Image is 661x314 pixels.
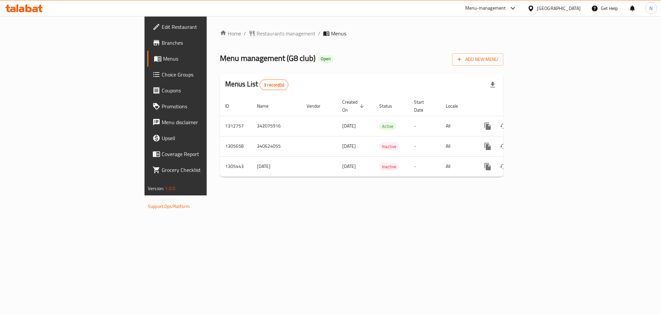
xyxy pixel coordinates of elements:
[409,116,440,136] td: -
[496,118,512,134] button: Change Status
[162,118,250,126] span: Menu disclaimer
[452,53,503,66] button: Add New Menu
[147,82,255,98] a: Coupons
[147,67,255,82] a: Choice Groups
[496,138,512,154] button: Change Status
[342,162,356,171] span: [DATE]
[342,122,356,130] span: [DATE]
[220,29,503,37] nav: breadcrumb
[331,29,346,37] span: Menus
[260,79,288,90] div: Total records count
[485,77,501,93] div: Export file
[379,142,399,150] div: Inactive
[379,123,396,130] span: Active
[147,98,255,114] a: Promotions
[162,102,250,110] span: Promotions
[318,29,320,37] li: /
[480,159,496,175] button: more
[147,130,255,146] a: Upsell
[465,4,506,12] div: Menu-management
[440,156,475,177] td: All
[162,39,250,47] span: Branches
[225,79,288,90] h2: Menus List
[148,184,164,193] span: Version:
[257,29,315,37] span: Restaurants management
[162,86,250,94] span: Coupons
[379,143,399,150] span: Inactive
[165,184,175,193] span: 1.0.0
[318,55,333,63] div: Open
[220,51,315,66] span: Menu management ( G8 club )
[162,166,250,174] span: Grocery Checklist
[379,163,399,171] div: Inactive
[252,156,301,177] td: [DATE]
[342,98,366,114] span: Created On
[147,162,255,178] a: Grocery Checklist
[162,23,250,31] span: Edit Restaurant
[147,35,255,51] a: Branches
[379,102,401,110] span: Status
[147,19,255,35] a: Edit Restaurant
[252,116,301,136] td: 342075916
[257,102,277,110] span: Name
[409,136,440,156] td: -
[147,114,255,130] a: Menu disclaimer
[252,136,301,156] td: 340624055
[342,142,356,150] span: [DATE]
[318,56,333,62] span: Open
[446,102,467,110] span: Locale
[475,96,549,116] th: Actions
[148,195,178,204] span: Get support on:
[162,150,250,158] span: Coverage Report
[480,138,496,154] button: more
[147,51,255,67] a: Menus
[225,102,238,110] span: ID
[249,29,315,37] a: Restaurants management
[457,55,498,64] span: Add New Menu
[649,5,652,12] span: N
[163,55,250,63] span: Menus
[220,96,549,177] table: enhanced table
[414,98,433,114] span: Start Date
[440,136,475,156] td: All
[496,159,512,175] button: Change Status
[148,202,190,211] a: Support.OpsPlatform
[409,156,440,177] td: -
[162,71,250,78] span: Choice Groups
[480,118,496,134] button: more
[537,5,581,12] div: [GEOGRAPHIC_DATA]
[379,163,399,171] span: Inactive
[162,134,250,142] span: Upsell
[147,146,255,162] a: Coverage Report
[307,102,329,110] span: Vendor
[440,116,475,136] td: All
[260,82,288,88] span: 3 record(s)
